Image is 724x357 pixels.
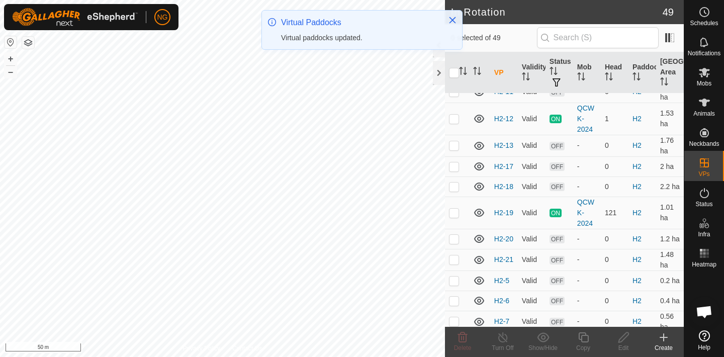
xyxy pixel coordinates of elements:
[632,183,642,191] a: H2
[692,261,716,267] span: Heatmap
[494,255,513,263] a: H2-21
[494,115,513,123] a: H2-12
[577,197,597,229] div: QCWK-2024
[577,103,597,135] div: QCWK-2024
[601,197,628,229] td: 121
[601,271,628,291] td: 0
[550,277,565,285] span: OFF
[550,162,565,171] span: OFF
[656,271,684,291] td: 0.2 ha
[656,197,684,229] td: 1.01 ha
[550,88,565,97] span: OFF
[522,74,530,82] p-sorticon: Activate to sort
[689,297,719,327] div: Open chat
[183,344,220,353] a: Privacy Policy
[656,291,684,311] td: 0.4 ha
[632,74,641,82] p-sorticon: Activate to sort
[518,156,546,176] td: Valid
[523,343,563,352] div: Show/Hide
[690,20,718,26] span: Schedules
[550,318,565,326] span: OFF
[494,162,513,170] a: H2-17
[601,291,628,311] td: 0
[628,52,656,94] th: Paddock
[698,171,709,177] span: VPs
[697,80,711,86] span: Mobs
[518,249,546,271] td: Valid
[688,50,720,56] span: Notifications
[656,229,684,249] td: 1.2 ha
[550,183,565,191] span: OFF
[494,209,513,217] a: H2-19
[494,141,513,149] a: H2-13
[632,317,642,325] a: H2
[490,52,518,94] th: VP
[483,343,523,352] div: Turn Off
[451,33,537,43] span: 0 selected of 49
[656,176,684,197] td: 2.2 ha
[695,201,712,207] span: Status
[577,316,597,327] div: -
[601,176,628,197] td: 0
[518,197,546,229] td: Valid
[518,52,546,94] th: Validity
[454,344,472,351] span: Delete
[656,311,684,332] td: 0.56 ha
[518,103,546,135] td: Valid
[232,344,262,353] a: Contact Us
[601,52,628,94] th: Head
[550,115,562,123] span: ON
[601,249,628,271] td: 0
[577,161,597,172] div: -
[632,235,642,243] a: H2
[22,37,34,49] button: Map Layers
[577,182,597,192] div: -
[656,135,684,156] td: 1.76 ha
[693,111,715,117] span: Animals
[632,255,642,263] a: H2
[577,234,597,244] div: -
[632,115,642,123] a: H2
[5,53,17,65] button: +
[494,235,513,243] a: H2-20
[518,291,546,311] td: Valid
[459,68,467,76] p-sorticon: Activate to sort
[632,297,642,305] a: H2
[632,162,642,170] a: H2
[550,209,562,217] span: ON
[577,140,597,151] div: -
[546,52,573,94] th: Status
[550,142,565,150] span: OFF
[494,277,509,285] a: H2-5
[537,27,659,48] input: Search (S)
[577,276,597,286] div: -
[550,235,565,243] span: OFF
[494,183,513,191] a: H2-18
[684,326,724,354] a: Help
[698,344,710,350] span: Help
[518,311,546,332] td: Valid
[281,33,438,43] div: Virtual paddocks updated.
[550,297,565,305] span: OFF
[451,6,663,18] h2: In Rotation
[5,66,17,78] button: –
[518,176,546,197] td: Valid
[663,5,674,20] span: 49
[573,52,601,94] th: Mob
[605,74,613,82] p-sorticon: Activate to sort
[157,12,168,23] span: NG
[518,229,546,249] td: Valid
[473,68,481,76] p-sorticon: Activate to sort
[281,17,438,29] div: Virtual Paddocks
[550,256,565,264] span: OFF
[550,68,558,76] p-sorticon: Activate to sort
[601,135,628,156] td: 0
[601,103,628,135] td: 1
[494,297,509,305] a: H2-6
[656,156,684,176] td: 2 ha
[601,311,628,332] td: 0
[698,231,710,237] span: Infra
[601,156,628,176] td: 0
[577,296,597,306] div: -
[632,209,642,217] a: H2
